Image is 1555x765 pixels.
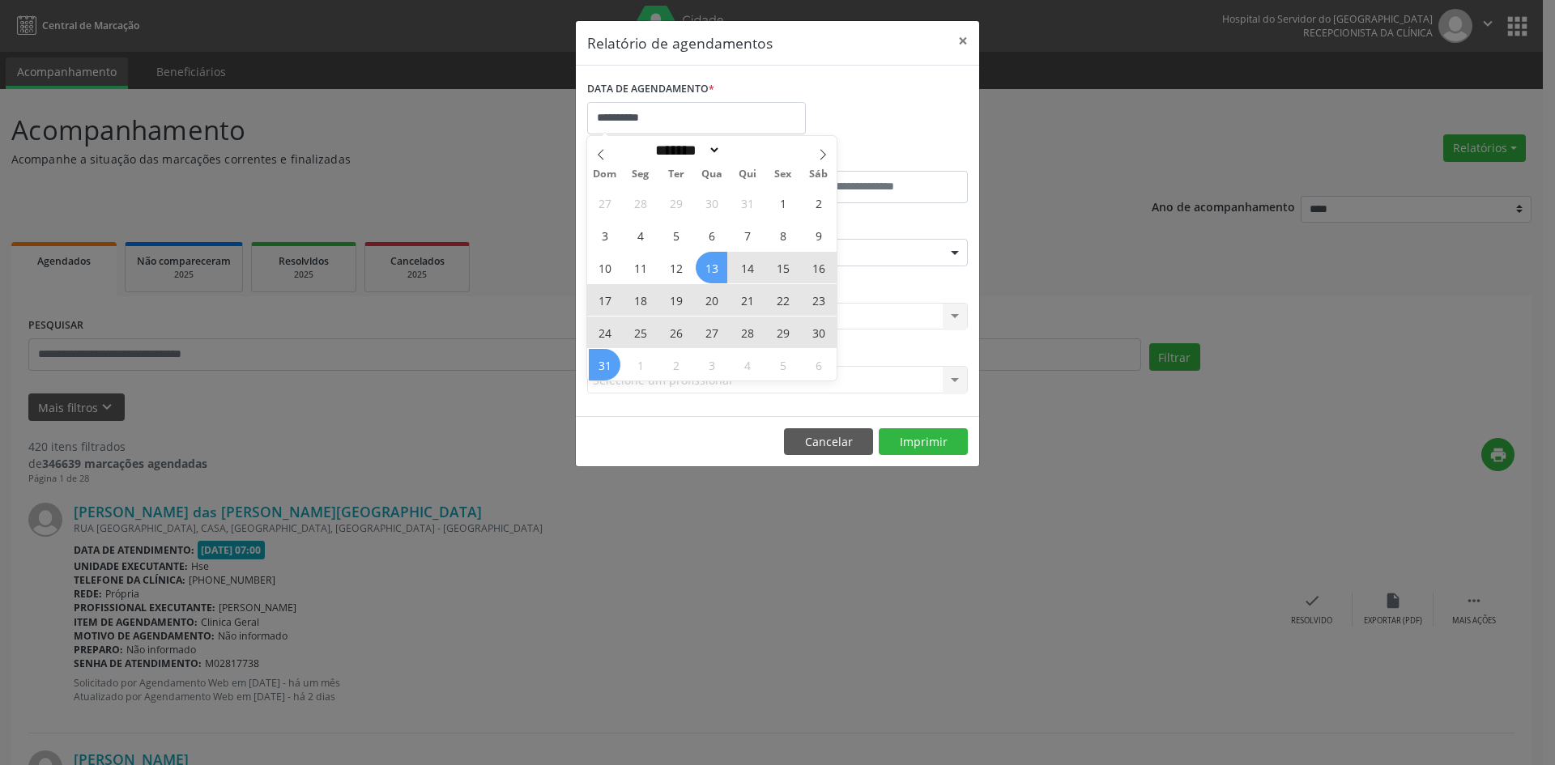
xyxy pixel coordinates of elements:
[801,169,837,180] span: Sáb
[767,349,799,380] span: Setembro 5, 2025
[696,284,727,316] span: Agosto 20, 2025
[624,349,656,380] span: Setembro 1, 2025
[623,169,658,180] span: Seg
[589,284,620,316] span: Agosto 17, 2025
[624,252,656,283] span: Agosto 11, 2025
[660,219,692,251] span: Agosto 5, 2025
[767,219,799,251] span: Agosto 8, 2025
[589,219,620,251] span: Agosto 3, 2025
[731,284,763,316] span: Agosto 21, 2025
[731,349,763,380] span: Setembro 4, 2025
[624,187,656,219] span: Julho 28, 2025
[660,317,692,348] span: Agosto 26, 2025
[696,252,727,283] span: Agosto 13, 2025
[767,317,799,348] span: Agosto 29, 2025
[731,187,763,219] span: Julho 31, 2025
[624,317,656,348] span: Agosto 25, 2025
[650,142,721,159] select: Month
[589,252,620,283] span: Agosto 10, 2025
[803,317,834,348] span: Agosto 30, 2025
[879,428,968,456] button: Imprimir
[658,169,694,180] span: Ter
[587,32,773,53] h5: Relatório de agendamentos
[660,349,692,380] span: Setembro 2, 2025
[947,21,979,61] button: Close
[767,284,799,316] span: Agosto 22, 2025
[587,77,714,102] label: DATA DE AGENDAMENTO
[660,187,692,219] span: Julho 29, 2025
[767,252,799,283] span: Agosto 15, 2025
[589,187,620,219] span: Julho 27, 2025
[589,349,620,380] span: Agosto 31, 2025
[589,317,620,348] span: Agosto 24, 2025
[803,187,834,219] span: Agosto 2, 2025
[730,169,765,180] span: Qui
[587,169,623,180] span: Dom
[782,146,968,171] label: ATÉ
[696,349,727,380] span: Setembro 3, 2025
[660,252,692,283] span: Agosto 12, 2025
[731,219,763,251] span: Agosto 7, 2025
[696,187,727,219] span: Julho 30, 2025
[731,252,763,283] span: Agosto 14, 2025
[624,284,656,316] span: Agosto 18, 2025
[624,219,656,251] span: Agosto 4, 2025
[803,349,834,380] span: Setembro 6, 2025
[784,428,873,456] button: Cancelar
[767,187,799,219] span: Agosto 1, 2025
[660,284,692,316] span: Agosto 19, 2025
[803,284,834,316] span: Agosto 23, 2025
[696,317,727,348] span: Agosto 27, 2025
[721,142,774,159] input: Year
[694,169,730,180] span: Qua
[803,252,834,283] span: Agosto 16, 2025
[803,219,834,251] span: Agosto 9, 2025
[765,169,801,180] span: Sex
[696,219,727,251] span: Agosto 6, 2025
[731,317,763,348] span: Agosto 28, 2025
